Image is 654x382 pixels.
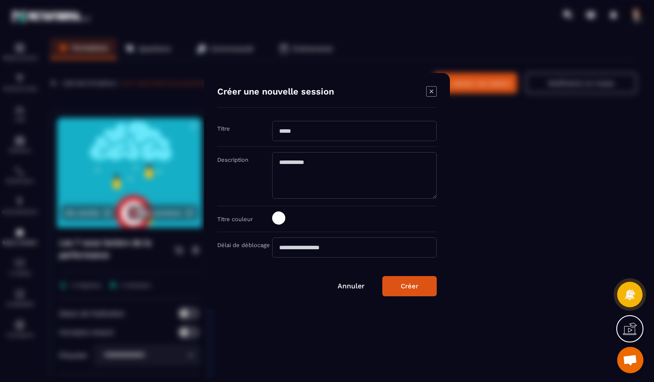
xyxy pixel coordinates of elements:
[382,276,437,296] button: Créer
[217,86,334,98] h4: Créer une nouvelle session
[401,282,418,290] div: Créer
[217,216,253,222] label: Titre couleur
[338,282,365,290] a: Annuler
[217,242,270,248] label: Délai de déblocage
[217,156,248,163] label: Description
[217,125,230,132] label: Titre
[617,347,643,373] a: Ouvrir le chat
